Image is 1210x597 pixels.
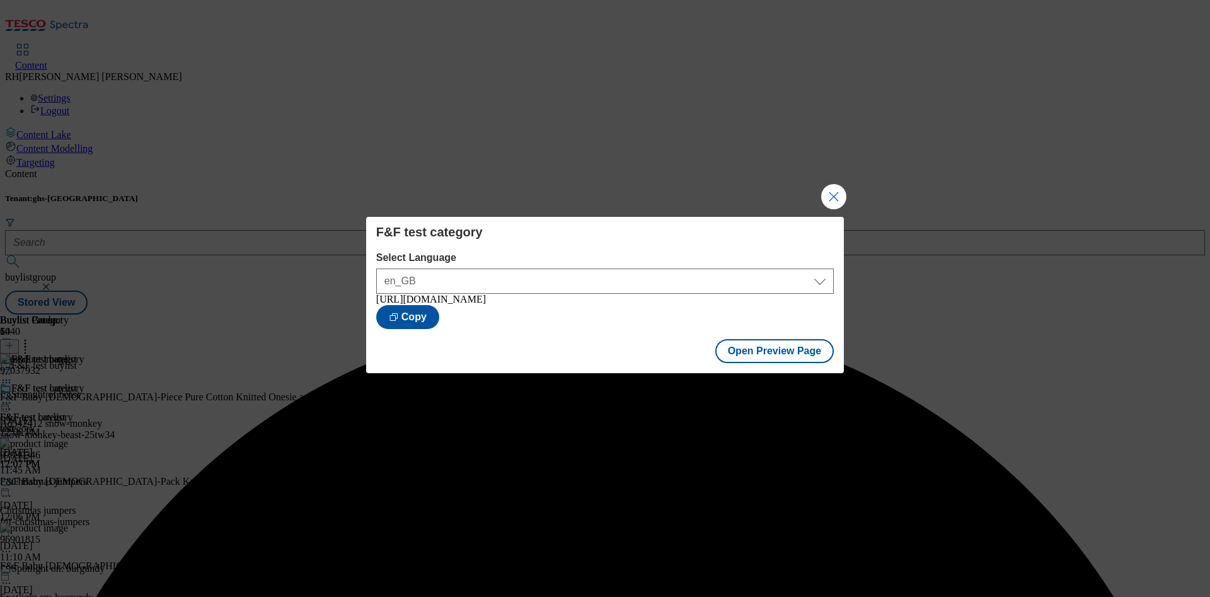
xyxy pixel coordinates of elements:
button: Copy [376,305,439,329]
h4: F&F test category [376,224,834,240]
button: Close Modal [821,184,846,209]
label: Select Language [376,252,834,264]
div: Modal [366,217,844,373]
div: [URL][DOMAIN_NAME] [376,294,834,305]
button: Open Preview Page [715,339,834,363]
